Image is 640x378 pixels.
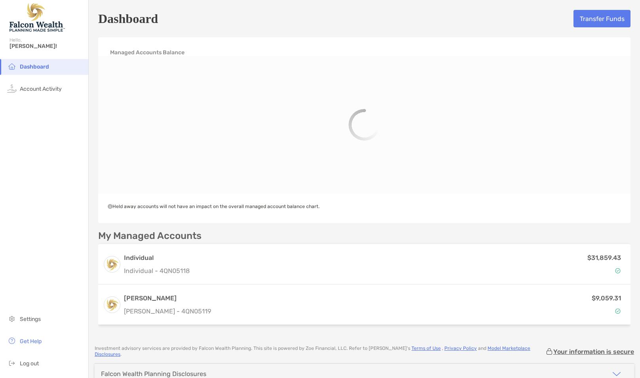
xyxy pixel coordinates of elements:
p: My Managed Accounts [98,231,202,241]
a: Terms of Use [411,346,441,351]
img: logo account [104,256,120,272]
span: Dashboard [20,63,49,70]
h3: [PERSON_NAME] [124,294,211,303]
span: Settings [20,316,41,323]
p: $31,859.43 [587,253,621,263]
p: Your information is secure [553,348,634,355]
img: settings icon [7,314,17,323]
img: get-help icon [7,336,17,346]
img: Falcon Wealth Planning Logo [10,3,65,32]
p: Investment advisory services are provided by Falcon Wealth Planning . This site is powered by Zoe... [95,346,545,357]
button: Transfer Funds [573,10,630,27]
a: Privacy Policy [444,346,477,351]
span: Account Activity [20,86,62,92]
span: Get Help [20,338,42,345]
img: logout icon [7,358,17,368]
img: logo account [104,297,120,313]
p: $9,059.31 [592,293,621,303]
span: [PERSON_NAME]! [10,43,84,50]
h3: Individual [124,253,190,263]
div: Falcon Wealth Planning Disclosures [101,370,206,378]
p: Individual - 4QN05118 [124,266,190,276]
h5: Dashboard [98,10,158,28]
p: [PERSON_NAME] - 4QN05119 [124,306,211,316]
span: Log out [20,360,39,367]
a: Model Marketplace Disclosures [95,346,530,357]
img: Account Status icon [615,268,621,273]
img: household icon [7,61,17,71]
img: Account Status icon [615,308,621,314]
span: Held away accounts will not have an impact on the overall managed account balance chart. [108,204,320,209]
h4: Managed Accounts Balance [110,49,185,56]
img: activity icon [7,84,17,93]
